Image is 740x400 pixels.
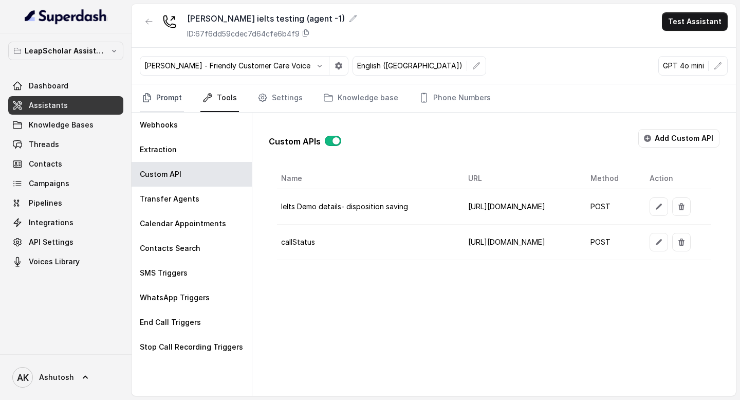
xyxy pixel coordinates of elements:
a: Dashboard [8,77,123,95]
p: SMS Triggers [140,268,188,278]
p: Custom APIs [269,135,321,148]
td: [URL][DOMAIN_NAME] [460,189,583,225]
button: LeapScholar Assistant [8,42,123,60]
p: Contacts Search [140,243,200,253]
a: Tools [200,84,239,112]
span: API Settings [29,237,73,247]
td: callStatus [277,225,459,260]
p: ID: 67f6dd59cdec7d64cfe6b4f9 [187,29,300,39]
p: Custom API [140,169,181,179]
th: URL [460,168,583,189]
a: Pipelines [8,194,123,212]
a: Threads [8,135,123,154]
a: Voices Library [8,252,123,271]
p: English ([GEOGRAPHIC_DATA]) [357,61,462,71]
a: Contacts [8,155,123,173]
th: Action [641,168,711,189]
span: Ashutosh [39,372,74,383]
a: Settings [255,84,305,112]
a: Ashutosh [8,363,123,392]
p: GPT 4o mini [663,61,704,71]
p: Webhooks [140,120,178,130]
p: [PERSON_NAME] - Friendly Customer Care Voice [144,61,310,71]
a: Knowledge base [321,84,400,112]
td: [URL][DOMAIN_NAME] [460,225,583,260]
span: Assistants [29,100,68,111]
text: AK [17,372,29,383]
p: End Call Triggers [140,317,201,328]
span: Knowledge Bases [29,120,94,130]
p: Stop Call Recording Triggers [140,342,243,352]
td: POST [582,189,641,225]
th: Name [277,168,459,189]
p: LeapScholar Assistant [25,45,107,57]
a: Assistants [8,96,123,115]
span: Pipelines [29,198,62,208]
a: Phone Numbers [417,84,493,112]
span: Voices Library [29,257,80,267]
td: POST [582,225,641,260]
img: light.svg [25,8,107,25]
a: Knowledge Bases [8,116,123,134]
a: Prompt [140,84,184,112]
span: Campaigns [29,178,69,189]
p: Calendar Appointments [140,219,226,229]
p: Extraction [140,144,177,155]
span: Dashboard [29,81,68,91]
th: Method [582,168,641,189]
span: Integrations [29,217,73,228]
nav: Tabs [140,84,728,112]
button: Test Assistant [662,12,728,31]
p: Transfer Agents [140,194,199,204]
span: Threads [29,139,59,150]
a: Integrations [8,213,123,232]
a: API Settings [8,233,123,251]
span: Contacts [29,159,62,169]
div: [PERSON_NAME] ielts testing (agent -1) [187,12,357,25]
p: WhatsApp Triggers [140,293,210,303]
button: Add Custom API [638,129,719,148]
td: Ielts Demo details- disposition saving [277,189,459,225]
a: Campaigns [8,174,123,193]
